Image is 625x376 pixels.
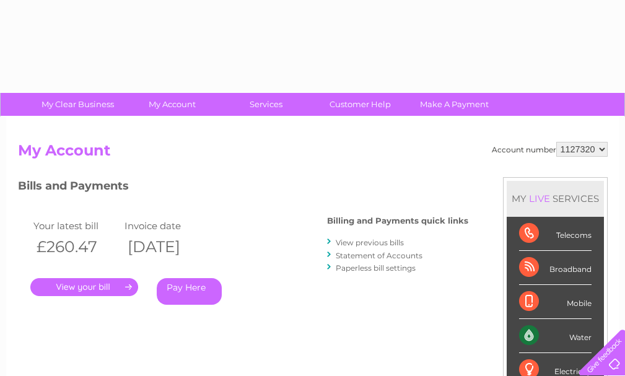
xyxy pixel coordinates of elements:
a: Paperless bill settings [336,263,416,273]
a: Pay Here [157,278,222,305]
a: Make A Payment [403,93,505,116]
h4: Billing and Payments quick links [327,216,468,225]
div: Broadband [519,251,592,285]
th: [DATE] [121,234,213,260]
h2: My Account [18,142,608,165]
div: Water [519,319,592,353]
div: MY SERVICES [507,181,604,216]
td: Your latest bill [30,217,122,234]
a: Statement of Accounts [336,251,422,260]
a: Services [215,93,317,116]
div: Mobile [519,285,592,319]
a: View previous bills [336,238,404,247]
div: Account number [492,142,608,157]
a: My Account [121,93,223,116]
h3: Bills and Payments [18,177,468,199]
td: Invoice date [121,217,213,234]
div: LIVE [527,193,553,204]
a: My Clear Business [27,93,129,116]
div: Telecoms [519,217,592,251]
a: . [30,278,138,296]
th: £260.47 [30,234,122,260]
a: Customer Help [309,93,411,116]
